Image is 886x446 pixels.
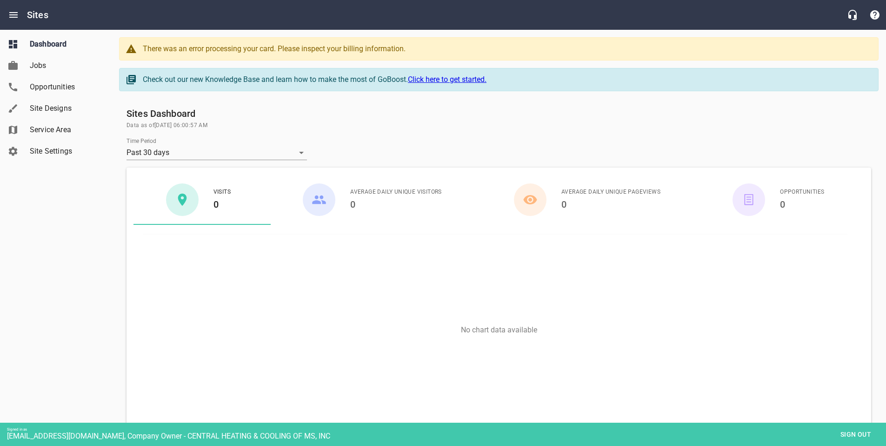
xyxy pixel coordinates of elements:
[30,81,100,93] span: Opportunities
[780,188,824,197] span: Opportunities
[2,4,25,26] button: Open drawer
[127,106,871,121] h6: Sites Dashboard
[7,427,886,432] div: Signed in as
[561,197,660,212] h6: 0
[30,39,100,50] span: Dashboard
[213,197,231,212] h6: 0
[7,432,886,440] div: [EMAIL_ADDRESS][DOMAIN_NAME], Company Owner - CENTRAL HEATING & COOLING OF MS, INC
[350,188,442,197] span: Average Daily Unique Visitors
[143,43,869,54] div: There was an error processing your card. Please inspect your billing information.
[780,197,824,212] h6: 0
[213,188,231,197] span: Visits
[119,37,879,61] a: There was an error processing your card. Please inspect your billing information.
[408,75,486,84] a: Click here to get started.
[27,7,48,22] h6: Sites
[30,103,100,114] span: Site Designs
[833,426,879,443] button: Sign out
[133,325,864,334] p: No chart data available
[30,124,100,135] span: Service Area
[836,429,875,440] span: Sign out
[350,197,442,212] h6: 0
[561,188,660,197] span: Average Daily Unique Pageviews
[127,138,156,144] label: Time Period
[127,121,871,130] span: Data as of [DATE] 06:00:57 AM
[127,145,307,160] div: Past 30 days
[30,60,100,71] span: Jobs
[841,4,864,26] button: Live Chat
[30,146,100,157] span: Site Settings
[143,74,869,85] div: Check out our new Knowledge Base and learn how to make the most of GoBoost.
[864,4,886,26] button: Support Portal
